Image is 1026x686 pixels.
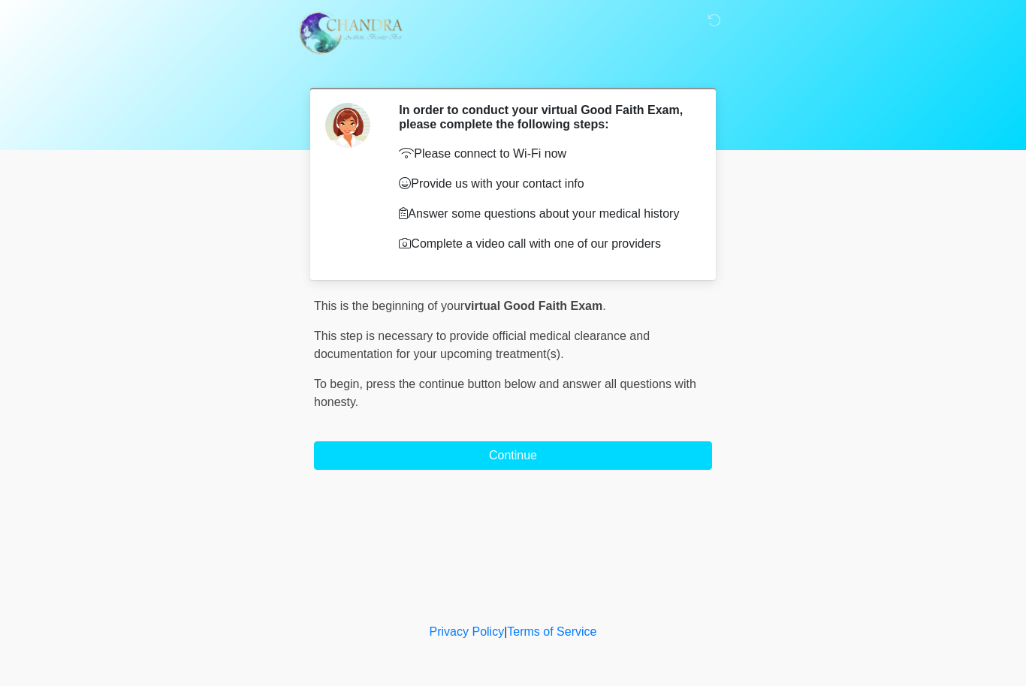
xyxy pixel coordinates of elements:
[314,441,712,470] button: Continue
[399,103,690,131] h2: In order to conduct your virtual Good Faith Exam, please complete the following steps:
[314,378,696,408] span: press the continue button below and answer all questions with honesty.
[314,378,366,390] span: To begin,
[314,329,650,360] span: This step is necessary to provide official medical clearance and documentation for your upcoming ...
[399,145,690,163] p: Please connect to Wi-Fi now
[303,54,723,82] h1: ‎ ‎
[504,625,507,638] a: |
[507,625,596,638] a: Terms of Service
[430,625,505,638] a: Privacy Policy
[399,235,690,253] p: Complete a video call with one of our providers
[464,299,602,312] strong: virtual Good Faith Exam
[399,175,690,193] p: Provide us with your contact info
[314,299,464,312] span: This is the beginning of your
[602,299,605,312] span: .
[399,205,690,223] p: Answer some questions about your medical history
[299,11,403,55] img: Chandra Aesthetic Beauty Bar Logo
[325,103,370,148] img: Agent Avatar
